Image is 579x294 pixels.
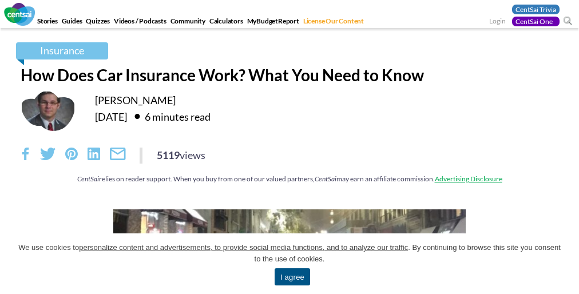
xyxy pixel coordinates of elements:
[275,268,310,285] a: I agree
[4,3,35,26] img: CentSai
[315,174,336,183] em: CentSai
[157,148,205,162] div: 5119
[16,42,108,59] a: Insurance
[302,17,365,29] a: License Our Content
[36,17,59,29] a: Stories
[129,107,211,125] div: 6 minutes read
[512,17,560,26] a: CentSai One
[95,110,127,123] time: [DATE]
[489,17,506,27] a: Login
[246,17,300,29] a: MyBudgetReport
[169,17,207,29] a: Community
[208,17,244,29] a: Calculators
[77,174,99,183] em: CentSai
[559,258,570,269] a: I agree
[21,174,558,184] div: relies on reader support. When you buy from one of our valued partners, may earn an affiliate com...
[61,17,84,29] a: Guides
[21,65,558,85] h1: How Does Car Insurance Work? What You Need to Know
[95,94,176,106] a: [PERSON_NAME]
[79,243,408,252] u: personalize content and advertisements, to provide social media functions, and to analyze our tra...
[85,17,111,29] a: Quizzes
[435,174,502,183] a: Advertising Disclosure
[113,17,168,29] a: Videos / Podcasts
[180,149,205,161] span: views
[17,242,562,265] span: We use cookies to . By continuing to browse this site you consent to the use of cookies.
[512,5,560,14] a: CentSai Trivia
